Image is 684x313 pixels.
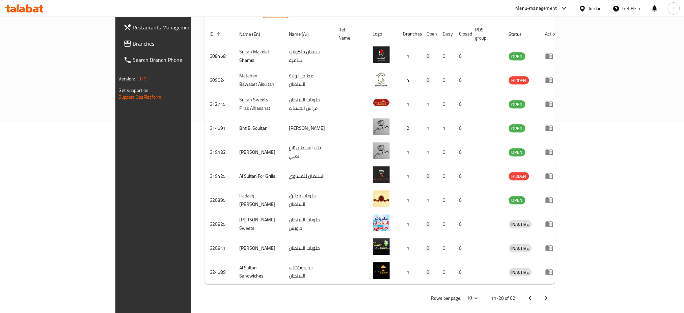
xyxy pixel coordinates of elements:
[545,100,558,108] div: Menu
[398,188,421,212] td: 1
[421,44,438,68] td: 0
[373,94,390,111] img: Sultan Sweets Firas Alhasanat
[234,68,284,92] td: Matahen Bawabet Alsultan
[204,24,563,284] table: enhanced table
[136,74,147,83] span: 1.0.0
[509,220,532,228] span: INACTIVE
[509,196,525,204] span: OPEN
[398,68,421,92] td: 4
[438,212,454,236] td: 0
[234,140,284,164] td: [PERSON_NAME]
[421,260,438,284] td: 0
[133,56,224,64] span: Search Branch Phone
[119,74,135,83] span: Version:
[454,140,470,164] td: 0
[545,196,558,204] div: Menu
[421,68,438,92] td: 0
[454,164,470,188] td: 0
[454,92,470,116] td: 0
[373,118,390,135] img: Bnt El Soultan
[421,188,438,212] td: 1
[373,214,390,231] img: Al Sultan Jawesh Sweets
[284,68,333,92] td: مطاحن بوابة السلطان
[509,125,525,133] span: OPEN
[398,140,421,164] td: 1
[284,212,333,236] td: حلويات السلطان جاويش
[509,268,532,276] span: INACTIVE
[234,44,284,68] td: Sultan Makolat Shamia
[339,26,359,42] span: Ref. Name
[398,44,421,68] td: 1
[133,23,224,31] span: Restaurants Management
[284,164,333,188] td: السلطان للمشاوي
[522,290,538,307] button: Previous page
[284,116,333,140] td: [PERSON_NAME]
[464,293,480,304] div: Rows per page:
[367,24,398,44] th: Logo
[421,140,438,164] td: 1
[509,77,529,85] span: HIDDEN
[475,26,495,42] span: POS group
[398,260,421,284] td: 1
[545,244,558,252] div: Menu
[509,148,525,156] span: OPEN
[545,124,558,132] div: Menu
[545,172,558,180] div: Menu
[438,24,454,44] th: Busy
[421,164,438,188] td: 0
[373,70,390,87] img: Matahen Bawabet Alsultan
[240,30,269,38] span: Name (En)
[398,164,421,188] td: 1
[454,116,470,140] td: 0
[421,92,438,116] td: 1
[234,164,284,188] td: Al Sultan For Grills
[398,116,421,140] td: 2
[210,7,292,18] h2: Restaurants list
[545,76,558,84] div: Menu
[538,290,554,307] button: Next page
[509,100,525,109] div: OPEN
[398,212,421,236] td: 1
[234,92,284,116] td: Sultan Sweets Firas Alhasanat
[454,44,470,68] td: 0
[119,93,162,101] a: Support.OpsPlatform
[431,294,461,303] p: Rows per page:
[284,140,333,164] td: بنت السلطان تلاع العلي
[284,236,333,260] td: حلويات السلطان
[373,262,390,279] img: Al Sultan Sandwiches
[421,116,438,140] td: 1
[284,44,333,68] td: سلطان مأكولات شامية
[509,30,531,38] span: Status
[118,19,230,35] a: Restaurants Management
[119,86,150,95] span: Get support on:
[234,236,284,260] td: [PERSON_NAME]
[118,52,230,68] a: Search Branch Phone
[673,5,675,12] span: L
[509,101,525,109] span: OPEN
[545,148,558,156] div: Menu
[438,68,454,92] td: 0
[589,5,602,12] div: Jordan
[438,164,454,188] td: 0
[210,30,223,38] span: ID
[438,260,454,284] td: 0
[421,236,438,260] td: 0
[509,53,525,61] span: OPEN
[284,260,333,284] td: ساندويتشات السلطان
[509,76,529,85] div: HIDDEN
[509,172,529,180] div: HIDDEN
[491,294,515,303] p: 11-20 of 62
[421,212,438,236] td: 0
[509,52,525,61] div: OPEN
[234,116,284,140] td: Bnt El Soultan
[438,44,454,68] td: 0
[373,142,390,159] img: Bent Al Sultan Tla' Ali
[438,140,454,164] td: 0
[284,188,333,212] td: حلويات حدائق السلطان
[545,52,558,60] div: Menu
[509,124,525,133] div: OPEN
[516,4,557,13] div: Menu-management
